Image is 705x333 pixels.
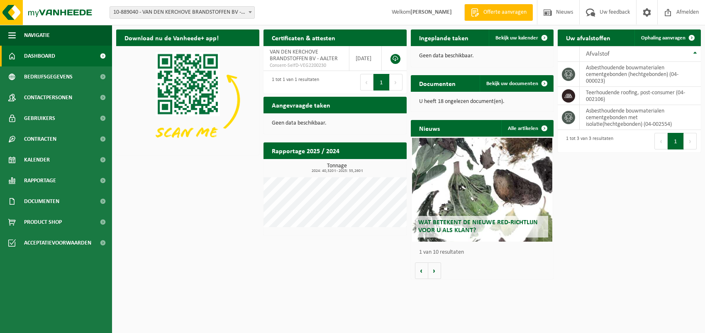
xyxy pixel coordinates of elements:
[345,159,406,175] a: Bekijk rapportage
[24,25,50,46] span: Navigatie
[390,74,403,91] button: Next
[412,138,552,242] a: Wat betekent de nieuwe RED-richtlijn voor u als klant?
[411,75,464,91] h2: Documenten
[110,6,255,19] span: 10-889040 - VAN DEN KERCHOVE BRANDSTOFFEN BV - AALTER
[360,74,373,91] button: Previous
[24,149,50,170] span: Kalender
[116,46,259,154] img: Download de VHEPlus App
[268,163,407,173] h3: Tonnage
[411,120,448,136] h2: Nieuws
[24,191,59,212] span: Documenten
[480,75,553,92] a: Bekijk uw documenten
[263,142,348,159] h2: Rapportage 2025 / 2024
[558,29,619,46] h2: Uw afvalstoffen
[634,29,700,46] a: Ophaling aanvragen
[495,35,538,41] span: Bekijk uw kalender
[501,120,553,137] a: Alle artikelen
[411,29,477,46] h2: Ingeplande taken
[373,74,390,91] button: 1
[641,35,685,41] span: Ophaling aanvragen
[116,29,227,46] h2: Download nu de Vanheede+ app!
[24,170,56,191] span: Rapportage
[464,4,533,21] a: Offerte aanvragen
[24,108,55,129] span: Gebruikers
[270,62,343,69] span: Consent-SelfD-VEG2200230
[428,262,441,279] button: Volgende
[24,66,73,87] span: Bedrijfsgegevens
[580,105,701,130] td: asbesthoudende bouwmaterialen cementgebonden met isolatie(hechtgebonden) (04-002554)
[270,49,338,62] span: VAN DEN KERCHOVE BRANDSTOFFEN BV - AALTER
[24,46,55,66] span: Dashboard
[349,46,382,71] td: [DATE]
[419,53,546,59] p: Geen data beschikbaar.
[419,99,546,105] p: U heeft 18 ongelezen document(en).
[489,29,553,46] a: Bekijk uw kalender
[268,169,407,173] span: 2024: 40,320 t - 2025: 55,260 t
[580,62,701,87] td: asbesthoudende bouwmaterialen cementgebonden (hechtgebonden) (04-000023)
[562,132,613,150] div: 1 tot 3 van 3 resultaten
[418,219,538,234] span: Wat betekent de nieuwe RED-richtlijn voor u als klant?
[272,120,398,126] p: Geen data beschikbaar.
[110,7,254,18] span: 10-889040 - VAN DEN KERCHOVE BRANDSTOFFEN BV - AALTER
[24,233,91,253] span: Acceptatievoorwaarden
[668,133,684,149] button: 1
[263,29,344,46] h2: Certificaten & attesten
[481,8,529,17] span: Offerte aanvragen
[263,97,339,113] h2: Aangevraagde taken
[24,212,62,233] span: Product Shop
[586,51,610,57] span: Afvalstof
[415,262,428,279] button: Vorige
[410,9,452,15] strong: [PERSON_NAME]
[268,73,319,91] div: 1 tot 1 van 1 resultaten
[684,133,697,149] button: Next
[24,129,56,149] span: Contracten
[24,87,72,108] span: Contactpersonen
[486,81,538,86] span: Bekijk uw documenten
[654,133,668,149] button: Previous
[580,87,701,105] td: teerhoudende roofing, post-consumer (04-002106)
[419,250,550,255] p: 1 van 10 resultaten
